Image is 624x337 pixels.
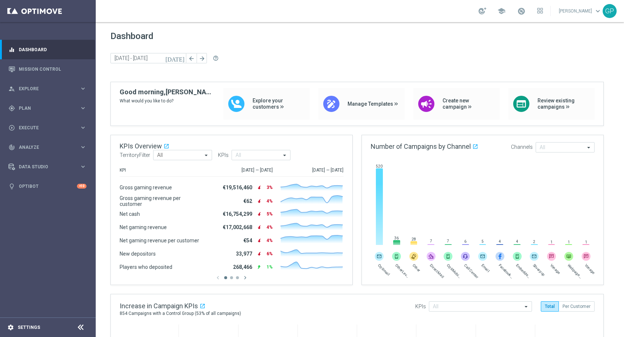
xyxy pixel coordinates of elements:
[80,105,87,112] i: keyboard_arrow_right
[8,124,15,131] i: play_circle_outline
[8,183,15,190] i: lightbulb
[80,124,87,131] i: keyboard_arrow_right
[19,59,87,79] a: Mission Control
[7,324,14,331] i: settings
[80,144,87,151] i: keyboard_arrow_right
[8,183,87,189] button: lightbulb Optibot +10
[8,144,80,151] div: Analyze
[8,105,15,112] i: gps_fixed
[77,184,87,189] div: +10
[80,85,87,92] i: keyboard_arrow_right
[8,40,87,59] div: Dashboard
[594,7,602,15] span: keyboard_arrow_down
[8,105,87,111] button: gps_fixed Plan keyboard_arrow_right
[19,87,80,91] span: Explore
[8,66,87,72] button: Mission Control
[8,86,87,92] button: person_search Explore keyboard_arrow_right
[18,325,40,330] a: Settings
[8,46,15,53] i: equalizer
[8,105,80,112] div: Plan
[19,40,87,59] a: Dashboard
[603,4,617,18] div: GP
[8,144,87,150] button: track_changes Analyze keyboard_arrow_right
[558,6,603,17] a: [PERSON_NAME]keyboard_arrow_down
[19,126,80,130] span: Execute
[8,125,87,131] button: play_circle_outline Execute keyboard_arrow_right
[8,164,80,170] div: Data Studio
[8,176,87,196] div: Optibot
[8,164,87,170] button: Data Studio keyboard_arrow_right
[8,124,80,131] div: Execute
[8,47,87,53] button: equalizer Dashboard
[8,144,15,151] i: track_changes
[8,85,80,92] div: Explore
[8,59,87,79] div: Mission Control
[497,7,505,15] span: school
[8,85,15,92] i: person_search
[19,106,80,110] span: Plan
[80,163,87,170] i: keyboard_arrow_right
[19,145,80,150] span: Analyze
[19,165,80,169] span: Data Studio
[19,176,77,196] a: Optibot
